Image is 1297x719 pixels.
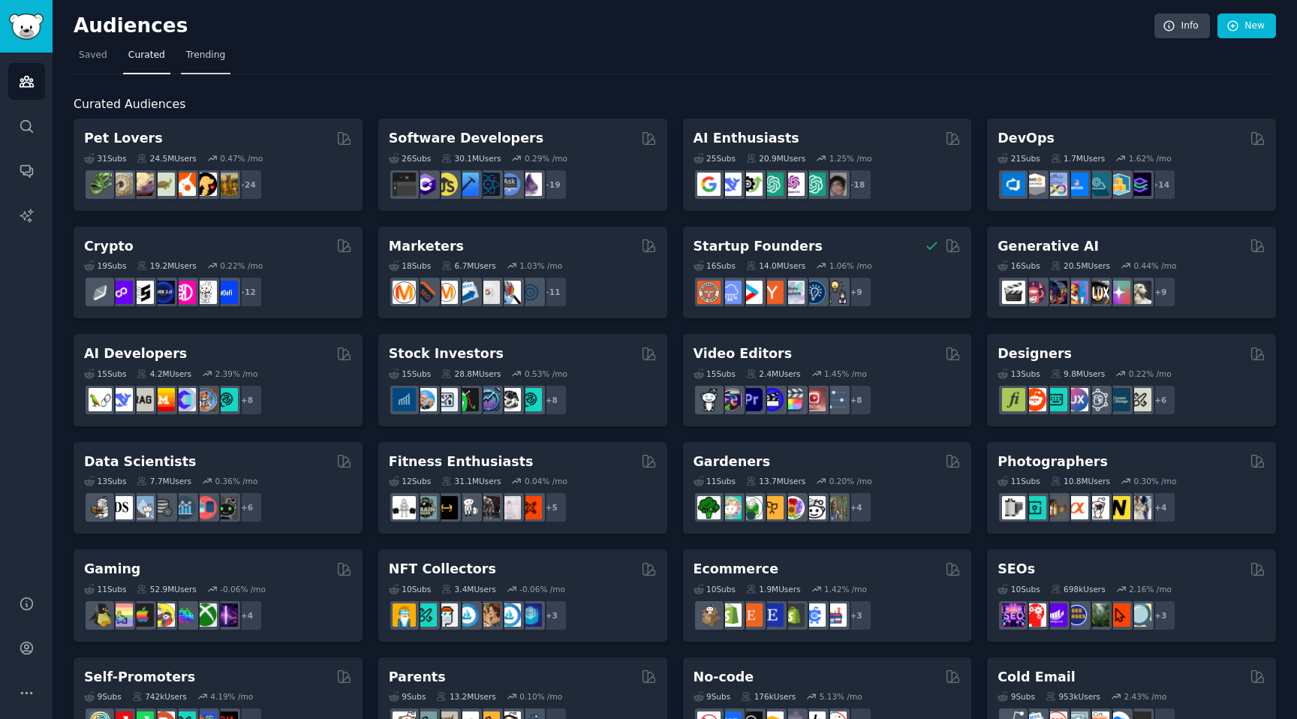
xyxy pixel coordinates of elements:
div: 13 Sub s [998,369,1040,379]
div: 5.13 % /mo [820,691,862,702]
div: 28.8M Users [441,369,501,379]
div: + 6 [231,492,263,523]
div: 0.44 % /mo [1133,260,1176,271]
img: software [393,173,416,196]
div: + 3 [841,600,872,631]
img: analytics [173,496,196,519]
div: 15 Sub s [694,369,736,379]
div: + 9 [841,276,872,308]
img: The_SEO [1128,603,1151,627]
div: 11 Sub s [998,476,1040,486]
div: 2.39 % /mo [215,369,258,379]
img: LangChain [89,388,112,411]
div: + 6 [1145,384,1176,416]
img: Nikon [1107,496,1130,519]
div: 13 Sub s [84,476,126,486]
div: 1.25 % /mo [829,153,872,164]
div: 9.8M Users [1051,369,1106,379]
img: NFTExchange [393,603,416,627]
img: OpenAIDev [781,173,805,196]
div: + 11 [536,276,567,308]
img: azuredevops [1002,173,1025,196]
img: dividends [393,388,416,411]
img: starryai [1107,281,1130,304]
img: GymMotivation [414,496,437,519]
div: 24.5M Users [137,153,196,164]
img: NFTMarketplace [414,603,437,627]
img: workout [435,496,458,519]
img: googleads [477,281,500,304]
div: + 8 [231,384,263,416]
img: reactnative [477,173,500,196]
img: dropship [697,603,721,627]
span: Curated Audiences [74,95,185,114]
a: Info [1154,14,1210,39]
img: canon [1086,496,1109,519]
h2: Fitness Enthusiasts [389,453,534,471]
img: OnlineMarketing [519,281,542,304]
img: SEO_cases [1065,603,1088,627]
img: CryptoArt [477,603,500,627]
div: 11 Sub s [694,476,736,486]
div: -0.06 % /mo [220,584,266,594]
div: 1.9M Users [746,584,801,594]
div: + 5 [536,492,567,523]
img: ballpython [110,173,133,196]
img: DeepSeek [110,388,133,411]
img: learndesign [1107,388,1130,411]
h2: Parents [389,668,446,687]
img: physicaltherapy [498,496,521,519]
img: growmybusiness [823,281,847,304]
div: 18 Sub s [389,260,431,271]
img: weightroom [456,496,479,519]
div: 1.03 % /mo [519,260,562,271]
div: 10 Sub s [694,584,736,594]
div: + 9 [1145,276,1176,308]
img: reviewmyshopify [781,603,805,627]
h2: Ecommerce [694,560,779,579]
h2: Gaming [84,560,140,579]
div: 0.04 % /mo [525,476,567,486]
img: shopify [718,603,742,627]
img: finalcutpro [781,388,805,411]
img: DeepSeek [718,173,742,196]
div: + 8 [841,384,872,416]
div: 9 Sub s [84,691,122,702]
img: OpenseaMarket [498,603,521,627]
img: premiere [739,388,763,411]
img: GamerPals [152,603,175,627]
img: DevOpsLinks [1065,173,1088,196]
img: EntrepreneurRideAlong [697,281,721,304]
img: dataengineering [152,496,175,519]
div: 31.1M Users [441,476,501,486]
div: 176k Users [741,691,796,702]
div: 0.10 % /mo [519,691,562,702]
div: 953k Users [1046,691,1100,702]
h2: AI Developers [84,344,187,363]
img: postproduction [823,388,847,411]
img: UX_Design [1128,388,1151,411]
img: vegetablegardening [697,496,721,519]
div: 742k Users [132,691,187,702]
div: 0.36 % /mo [215,476,258,486]
img: startup [739,281,763,304]
img: Forex [435,388,458,411]
img: defiblockchain [173,281,196,304]
div: 30.1M Users [441,153,501,164]
img: GardenersWorld [823,496,847,519]
img: GummySearch logo [9,14,44,40]
img: AItoolsCatalog [739,173,763,196]
img: linux_gaming [89,603,112,627]
span: Saved [79,49,107,62]
img: analog [1002,496,1025,519]
img: CozyGamers [110,603,133,627]
img: TechSEO [1023,603,1046,627]
img: content_marketing [393,281,416,304]
a: Trending [181,44,230,74]
div: + 3 [1145,600,1176,631]
img: datascience [110,496,133,519]
img: web3 [152,281,175,304]
div: 4.2M Users [137,369,191,379]
img: data [215,496,238,519]
div: 26 Sub s [389,153,431,164]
